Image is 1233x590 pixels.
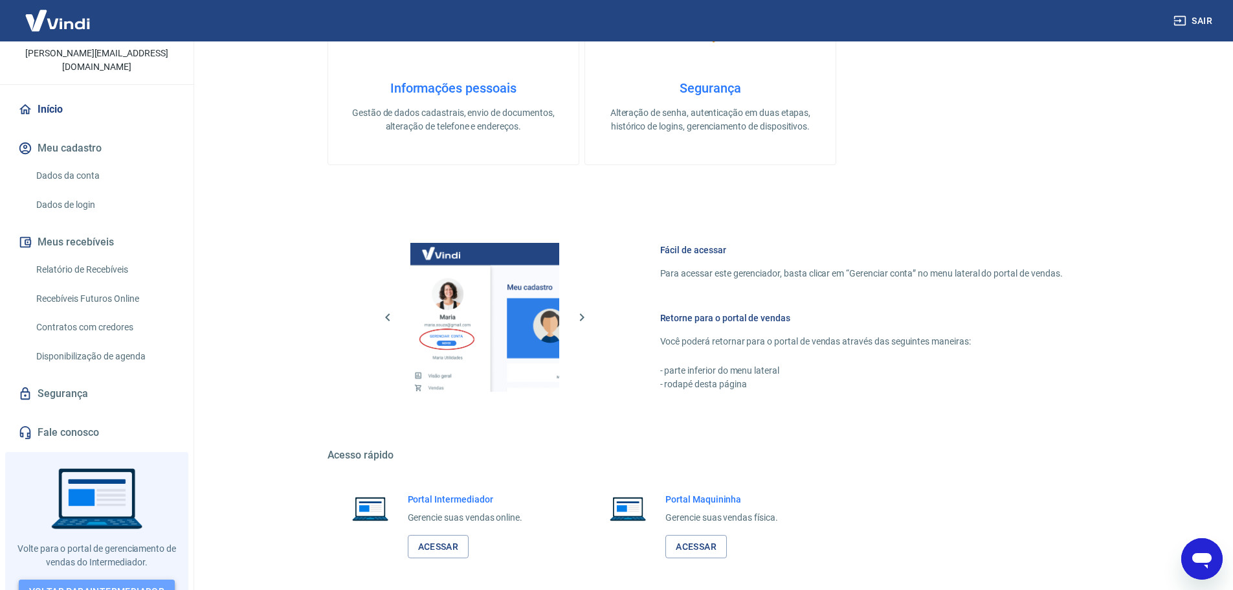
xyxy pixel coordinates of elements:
h4: Segurança [606,80,815,96]
a: Recebíveis Futuros Online [31,286,178,312]
a: Relatório de Recebíveis [31,256,178,283]
a: Início [16,95,178,124]
img: Imagem da dashboard mostrando o botão de gerenciar conta na sidebar no lado esquerdo [410,243,559,392]
a: Acessar [408,535,469,559]
a: Dados de login [31,192,178,218]
img: Vindi [16,1,100,40]
p: Gerencie suas vendas física. [665,511,778,525]
button: Sair [1171,9,1217,33]
img: Imagem de um notebook aberto [601,493,655,524]
img: Imagem de um notebook aberto [343,493,397,524]
h6: Portal Intermediador [408,493,523,506]
p: - parte inferior do menu lateral [660,364,1063,378]
a: Segurança [16,380,178,408]
p: Para acessar este gerenciador, basta clicar em “Gerenciar conta” no menu lateral do portal de ven... [660,267,1063,280]
p: [PERSON_NAME][EMAIL_ADDRESS][DOMAIN_NAME] [10,47,183,74]
p: Alteração de senha, autenticação em duas etapas, histórico de logins, gerenciamento de dispositivos. [606,106,815,133]
a: Disponibilização de agenda [31,343,178,370]
a: Acessar [665,535,727,559]
p: Você poderá retornar para o portal de vendas através das seguintes maneiras: [660,335,1063,348]
h4: Informações pessoais [349,80,558,96]
h6: Portal Maquininha [665,493,778,506]
p: - rodapé desta página [660,378,1063,391]
p: Gerencie suas vendas online. [408,511,523,525]
a: Contratos com credores [31,314,178,341]
button: Meu cadastro [16,134,178,163]
h6: Retorne para o portal de vendas [660,312,1063,324]
h6: Fácil de acessar [660,244,1063,256]
iframe: Botão para abrir a janela de mensagens [1181,538,1223,580]
a: Dados da conta [31,163,178,189]
p: Gestão de dados cadastrais, envio de documentos, alteração de telefone e endereços. [349,106,558,133]
button: Meus recebíveis [16,228,178,256]
p: [PERSON_NAME] [45,28,148,41]
a: Fale conosco [16,418,178,447]
h5: Acesso rápido [328,449,1094,462]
